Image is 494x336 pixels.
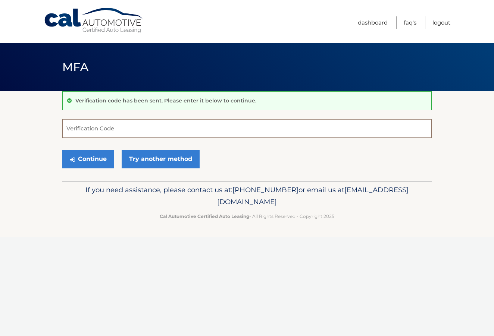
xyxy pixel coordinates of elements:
[44,7,144,34] a: Cal Automotive
[67,212,427,220] p: - All Rights Reserved - Copyright 2025
[75,97,256,104] p: Verification code has been sent. Please enter it below to continue.
[432,16,450,29] a: Logout
[62,119,432,138] input: Verification Code
[217,186,409,206] span: [EMAIL_ADDRESS][DOMAIN_NAME]
[160,213,249,219] strong: Cal Automotive Certified Auto Leasing
[67,184,427,208] p: If you need assistance, please contact us at: or email us at
[358,16,388,29] a: Dashboard
[62,150,114,168] button: Continue
[404,16,416,29] a: FAQ's
[62,60,88,74] span: MFA
[232,186,298,194] span: [PHONE_NUMBER]
[122,150,200,168] a: Try another method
